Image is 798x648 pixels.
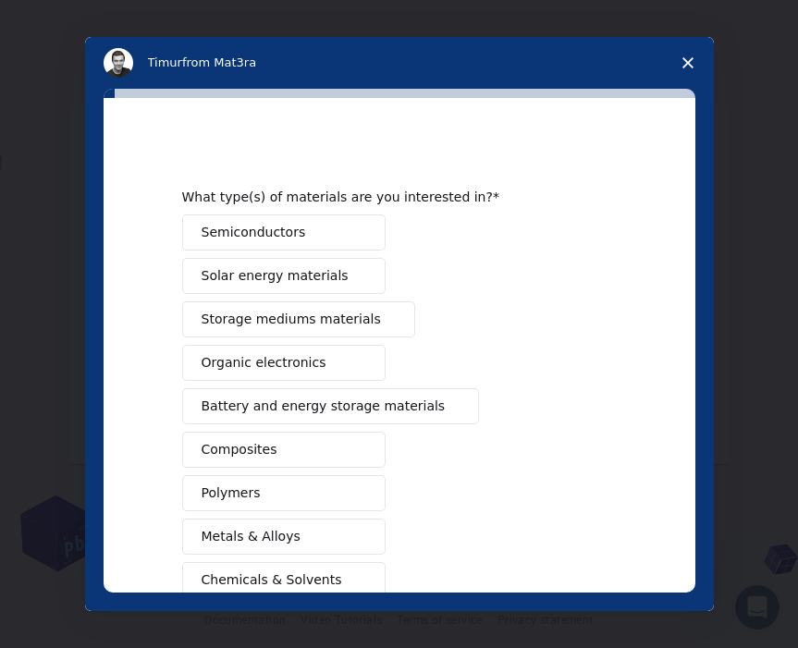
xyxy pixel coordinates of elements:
div: What type(s) of materials are you interested in? [182,189,589,205]
button: Semiconductors [182,214,386,251]
span: Composites [202,440,277,459]
span: from Mat3ra [182,55,256,69]
span: Timur [148,55,182,69]
button: Solar energy materials [182,258,386,294]
span: Storage mediums materials [202,310,381,329]
span: Semiconductors [202,223,306,242]
span: Close survey [662,37,714,89]
span: Υποστήριξη [34,13,133,30]
button: Chemicals & Solvents [182,562,386,598]
span: Battery and energy storage materials [202,397,446,416]
span: Polymers [202,483,261,503]
button: Polymers [182,475,386,511]
span: Chemicals & Solvents [202,570,342,590]
span: Metals & Alloys [202,527,301,546]
button: Battery and energy storage materials [182,388,480,424]
span: Organic electronics [202,353,326,373]
button: Organic electronics [182,345,386,381]
img: Profile image for Timur [104,48,133,78]
span: Solar energy materials [202,266,349,286]
button: Storage mediums materials [182,301,415,337]
button: Composites [182,432,386,468]
button: Metals & Alloys [182,519,386,555]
